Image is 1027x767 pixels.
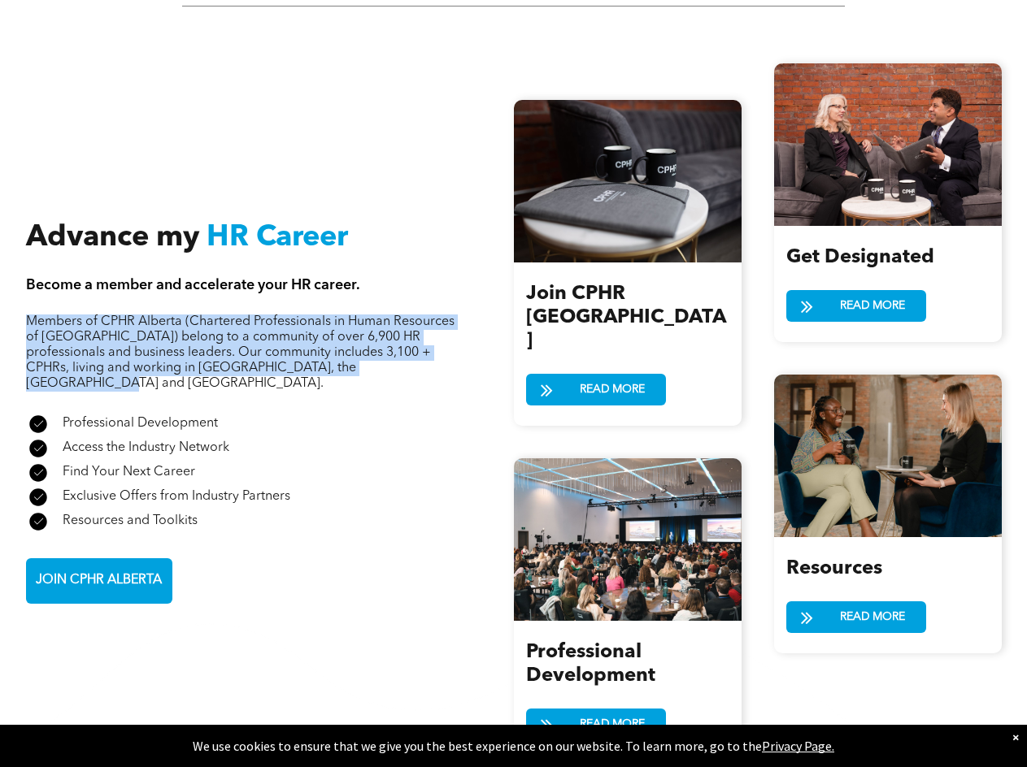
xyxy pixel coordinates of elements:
div: Dismiss notification [1012,729,1019,745]
span: READ MORE [834,291,911,321]
span: Join CPHR [GEOGRAPHIC_DATA] [526,284,726,351]
span: HR Career [207,223,348,253]
a: READ MORE [526,708,666,740]
span: Exclusive Offers from Industry Partners [63,490,290,503]
span: Get Designated [786,248,934,267]
span: Advance my [26,223,199,253]
span: Find Your Next Career [63,466,195,479]
span: Members of CPHR Alberta (Chartered Professionals in Human Resources of [GEOGRAPHIC_DATA]) belong ... [26,315,455,390]
a: READ MORE [786,290,926,322]
span: READ MORE [574,709,651,739]
span: Professional Development [526,643,655,686]
a: READ MORE [786,601,926,633]
span: Resources [786,559,882,578]
span: Professional Development [63,417,218,430]
span: Access the Industry Network [63,441,229,454]
span: Become a member and accelerate your HR career. [26,278,360,292]
span: READ MORE [574,375,651,405]
span: READ MORE [834,602,911,632]
a: JOIN CPHR ALBERTA [26,558,172,604]
span: Resources and Toolkits [63,514,198,527]
a: READ MORE [526,374,666,405]
a: Privacy Page. [762,738,834,754]
span: JOIN CPHR ALBERTA [30,565,168,596]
